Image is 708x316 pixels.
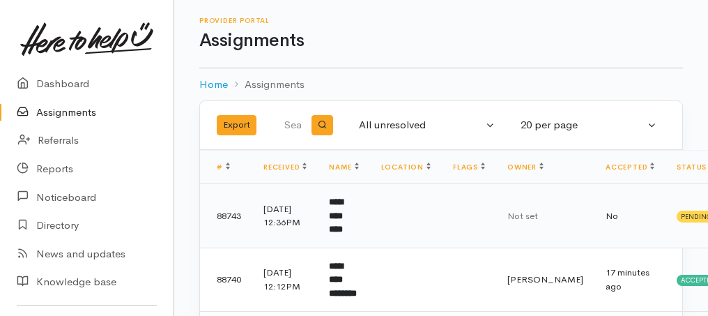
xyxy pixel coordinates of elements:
[252,184,318,248] td: [DATE] 12:36PM
[507,163,544,172] a: Owner
[381,163,431,172] a: Location
[217,115,256,135] button: Export
[453,163,485,172] a: Flags
[606,210,618,222] span: No
[200,184,252,248] td: 88743
[329,163,358,172] a: Name
[252,248,318,312] td: [DATE] 12:12PM
[199,31,683,51] h1: Assignments
[284,109,304,142] input: Search
[359,117,483,133] div: All unresolved
[199,77,228,93] a: Home
[512,112,665,139] button: 20 per page
[606,163,654,172] a: Accepted
[228,77,305,93] li: Assignments
[507,273,583,285] span: [PERSON_NAME]
[199,17,683,24] h6: Provider Portal
[507,210,538,222] span: Not set
[200,248,252,312] td: 88740
[606,266,649,292] time: 17 minutes ago
[217,163,230,172] a: #
[263,163,307,172] a: Received
[351,112,504,139] button: All unresolved
[521,117,645,133] div: 20 per page
[199,68,683,101] nav: breadcrumb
